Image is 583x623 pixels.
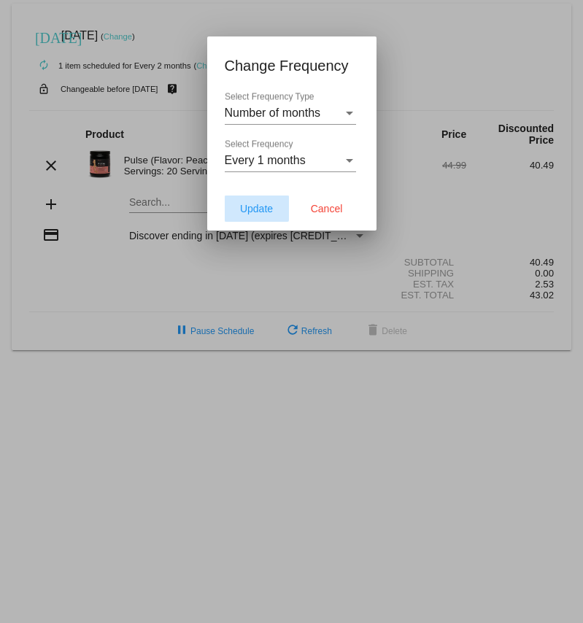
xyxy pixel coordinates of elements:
[225,54,359,77] h1: Change Frequency
[225,107,356,120] mat-select: Select Frequency Type
[240,203,273,214] span: Update
[295,196,359,222] button: Cancel
[225,107,321,119] span: Number of months
[225,154,356,167] mat-select: Select Frequency
[311,203,343,214] span: Cancel
[225,154,306,166] span: Every 1 months
[225,196,289,222] button: Update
